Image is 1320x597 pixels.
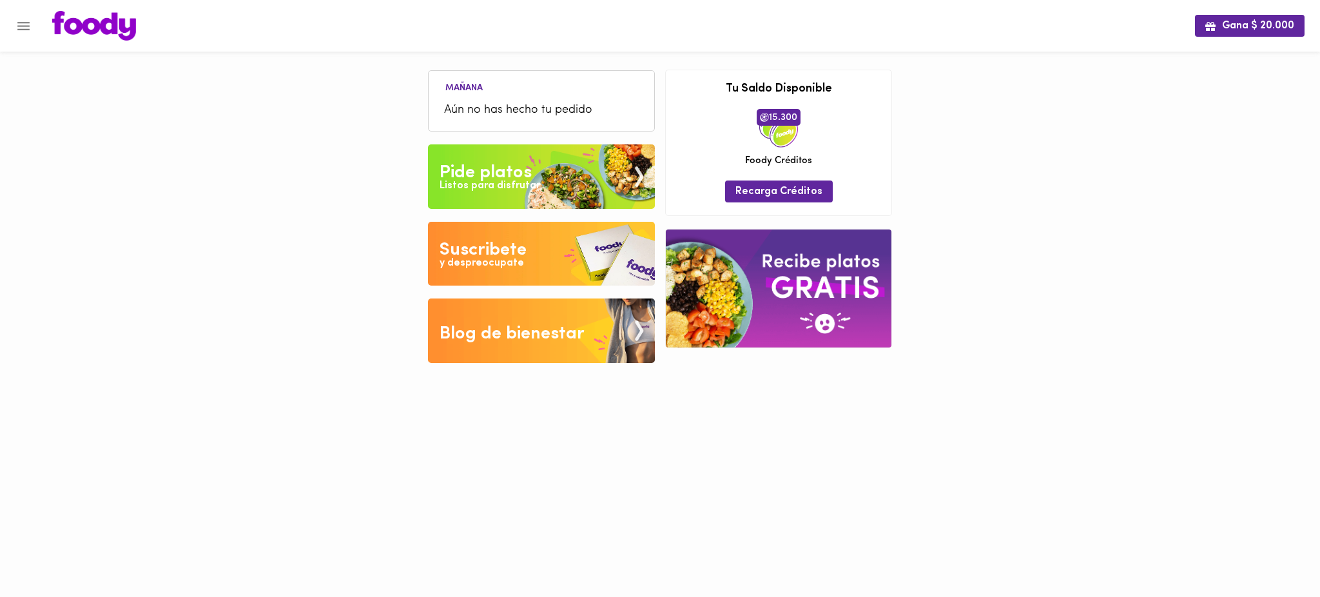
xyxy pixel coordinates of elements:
img: foody-creditos.png [760,113,769,122]
img: referral-banner.png [666,230,891,347]
button: Gana $ 20.000 [1195,15,1305,36]
span: Recarga Créditos [735,186,822,198]
img: credits-package.png [759,109,798,148]
img: Disfruta bajar de peso [428,222,655,286]
span: 15.300 [757,109,801,126]
img: Pide un Platos [428,144,655,209]
div: Suscribete [440,237,527,263]
span: Aún no has hecho tu pedido [444,102,639,119]
div: Pide platos [440,160,532,186]
button: Recarga Créditos [725,181,833,202]
h3: Tu Saldo Disponible [675,83,882,96]
button: Menu [8,10,39,42]
li: Mañana [435,81,493,93]
span: Gana $ 20.000 [1205,20,1294,32]
span: Foody Créditos [745,154,812,168]
img: logo.png [52,11,136,41]
div: Listos para disfrutar [440,179,540,193]
img: Blog de bienestar [428,298,655,363]
div: y despreocupate [440,256,524,271]
iframe: Messagebird Livechat Widget [1245,522,1307,584]
div: Blog de bienestar [440,321,585,347]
